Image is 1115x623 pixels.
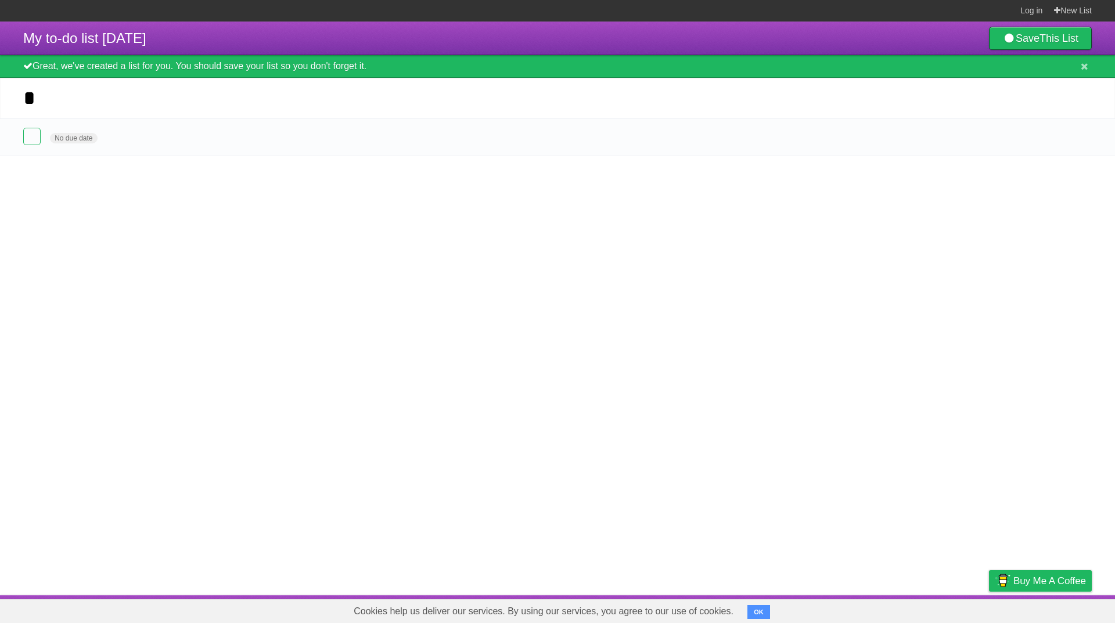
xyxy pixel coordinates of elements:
a: Buy me a coffee [989,570,1092,592]
span: Cookies help us deliver our services. By using our services, you agree to our use of cookies. [342,600,745,623]
span: Buy me a coffee [1013,571,1086,591]
b: This List [1040,33,1078,44]
a: SaveThis List [989,27,1092,50]
span: My to-do list [DATE] [23,30,146,46]
a: Suggest a feature [1019,598,1092,620]
a: Privacy [974,598,1004,620]
a: About [835,598,859,620]
a: Developers [873,598,920,620]
img: Buy me a coffee [995,571,1010,590]
a: Terms [934,598,960,620]
span: No due date [50,133,97,143]
button: OK [747,605,770,619]
label: Done [23,128,41,145]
